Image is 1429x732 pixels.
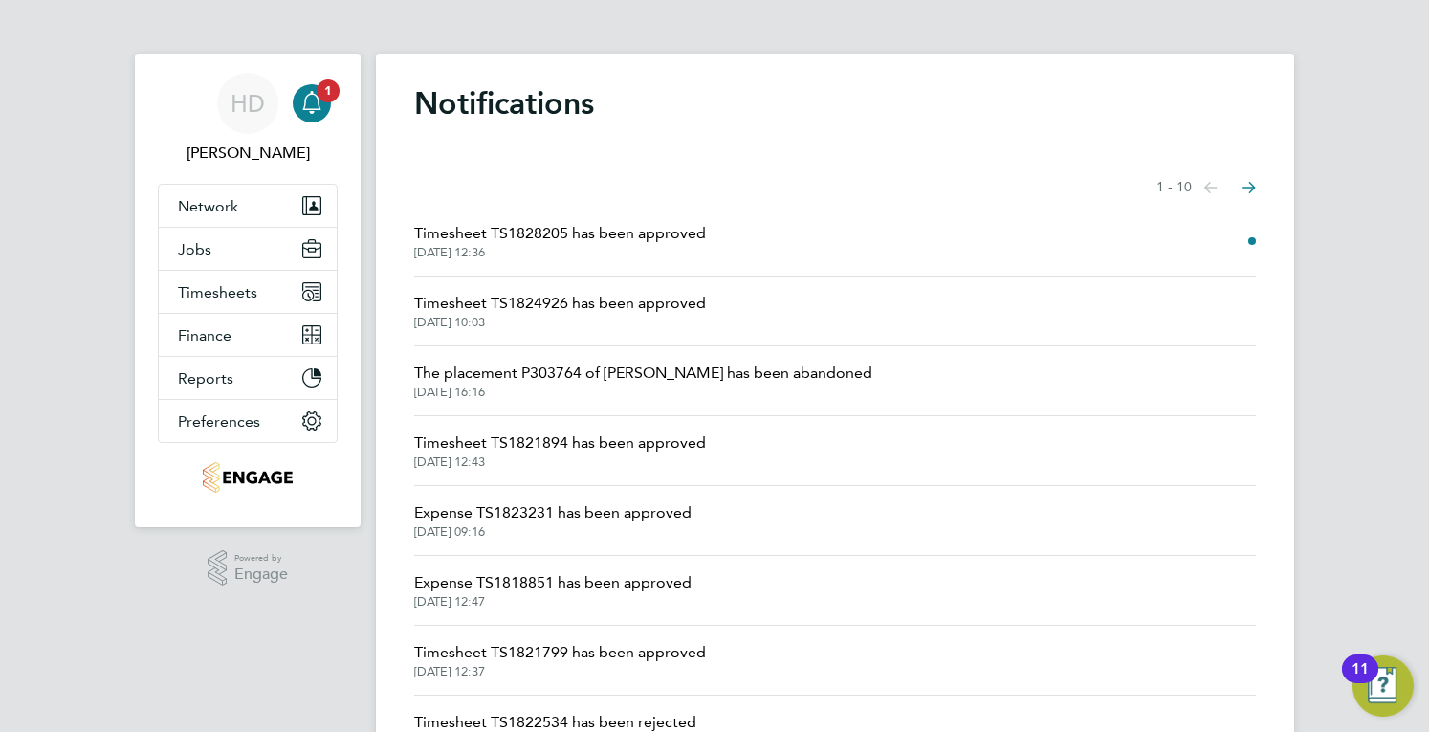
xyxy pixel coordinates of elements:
[178,412,260,431] span: Preferences
[159,400,337,442] button: Preferences
[178,326,231,344] span: Finance
[414,315,706,330] span: [DATE] 10:03
[414,222,706,245] span: Timesheet TS1828205 has been approved
[414,292,706,315] span: Timesheet TS1824926 has been approved
[158,462,338,493] a: Go to home page
[1156,178,1192,197] span: 1 - 10
[208,550,289,587] a: Powered byEngage
[414,222,706,260] a: Timesheet TS1828205 has been approved[DATE] 12:36
[414,362,872,385] span: The placement P303764 of [PERSON_NAME] has been abandoned
[178,369,233,388] span: Reports
[414,594,692,610] span: [DATE] 12:47
[414,362,872,400] a: The placement P303764 of [PERSON_NAME] has been abandoned[DATE] 16:16
[231,91,265,116] span: HD
[414,385,872,400] span: [DATE] 16:16
[414,432,706,470] a: Timesheet TS1821894 has been approved[DATE] 12:43
[178,283,257,301] span: Timesheets
[414,84,1256,122] h1: Notifications
[203,462,292,493] img: tribuildsolutions-logo-retina.png
[178,240,211,258] span: Jobs
[414,292,706,330] a: Timesheet TS1824926 has been approved[DATE] 10:03
[158,73,338,165] a: HD[PERSON_NAME]
[159,357,337,399] button: Reports
[414,245,706,260] span: [DATE] 12:36
[414,501,692,540] a: Expense TS1823231 has been approved[DATE] 09:16
[135,54,361,527] nav: Main navigation
[159,228,337,270] button: Jobs
[1352,669,1369,694] div: 11
[234,566,288,583] span: Engage
[414,641,706,679] a: Timesheet TS1821799 has been approved[DATE] 12:37
[414,455,706,470] span: [DATE] 12:43
[414,571,692,610] a: Expense TS1818851 has been approved[DATE] 12:47
[317,79,340,102] span: 1
[414,664,706,679] span: [DATE] 12:37
[158,142,338,165] span: Holly Dunnage
[159,314,337,356] button: Finance
[1156,168,1256,207] nav: Select page of notifications list
[234,550,288,566] span: Powered by
[414,501,692,524] span: Expense TS1823231 has been approved
[414,432,706,455] span: Timesheet TS1821894 has been approved
[1352,655,1414,717] button: Open Resource Center, 11 new notifications
[159,271,337,313] button: Timesheets
[178,197,238,215] span: Network
[293,73,331,134] a: 1
[414,524,692,540] span: [DATE] 09:16
[159,185,337,227] button: Network
[414,641,706,664] span: Timesheet TS1821799 has been approved
[414,571,692,594] span: Expense TS1818851 has been approved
